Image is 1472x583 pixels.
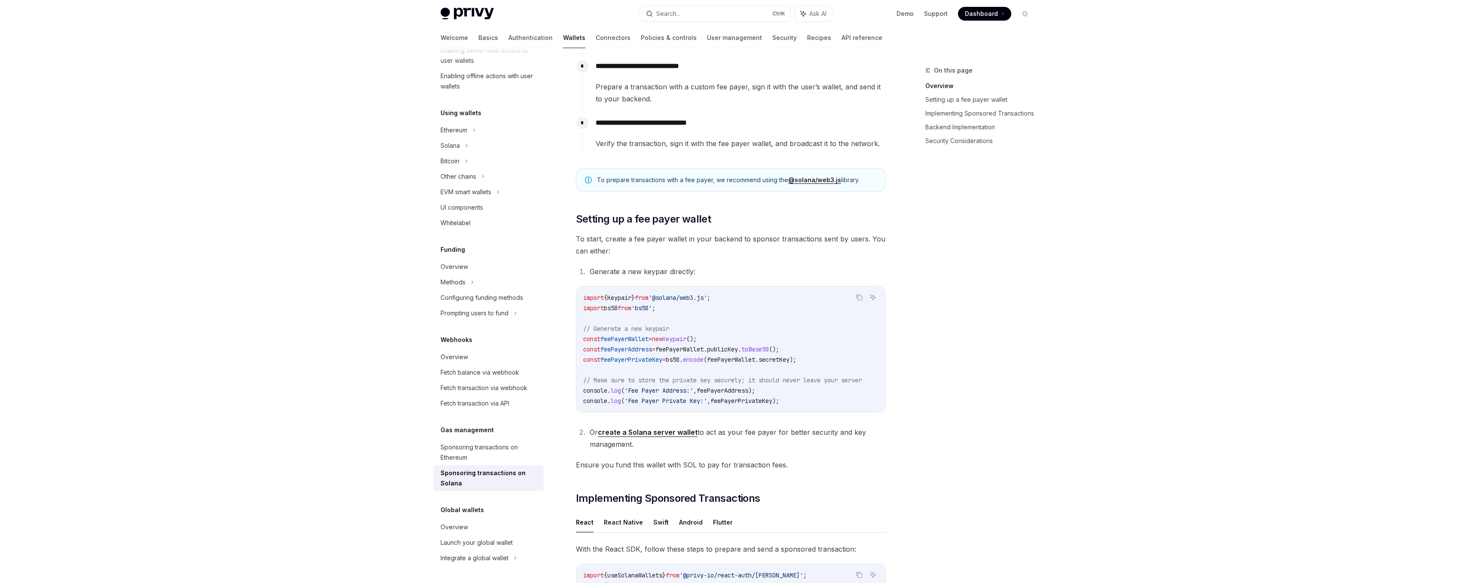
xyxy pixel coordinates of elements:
span: log [611,387,621,394]
button: Search...CtrlK [640,6,790,21]
span: (); [769,345,779,353]
span: ); [748,387,755,394]
span: To prepare transactions with a fee payer, we recommend using the library. [597,176,877,184]
a: Configuring funding methods [434,290,544,305]
span: Verify the transaction, sign it with the fee payer wallet, and broadcast it to the network. [596,137,885,150]
span: '@privy-io/react-auth/[PERSON_NAME]' [679,571,803,579]
span: from [618,304,631,312]
span: feePayerAddress [600,345,652,353]
span: , [693,387,697,394]
a: Recipes [807,27,831,48]
span: toBase58 [741,345,769,353]
button: React [576,512,594,532]
h5: Funding [441,244,465,255]
div: Ethereum [441,125,467,135]
span: '@solana/web3.js' [649,294,707,302]
span: import [583,304,604,312]
div: Sponsoring transactions on Ethereum [441,442,539,463]
a: Overview [434,259,544,275]
span: . [607,397,611,405]
span: import [583,571,604,579]
h5: Using wallets [441,108,481,118]
a: Wallets [563,27,585,48]
span: Dashboard [965,9,998,18]
button: Ask AI [795,6,832,21]
div: Launch your global wallet [441,537,513,548]
span: Implementing Sponsored Transactions [576,491,760,505]
span: feePayerAddress [697,387,748,394]
button: Toggle dark mode [1018,7,1032,21]
a: Authentication [508,27,553,48]
span: ( [621,397,624,405]
div: Overview [441,352,468,362]
h5: Global wallets [441,505,484,515]
a: Security Considerations [925,134,1039,148]
a: @solana/web3.js [788,176,841,184]
a: Support [924,9,948,18]
a: Backend Implementation [925,120,1039,134]
span: = [649,335,652,343]
span: Setting up a fee payer wallet [576,212,711,226]
span: Keypair [662,335,686,343]
span: , [707,397,710,405]
a: create a Solana server wallet [598,428,698,437]
a: Fetch transaction via webhook [434,380,544,396]
span: . [755,356,759,363]
button: React Native [604,512,643,532]
span: feePayerWallet [600,335,649,343]
h5: Webhooks [441,335,472,345]
span: Ensure you fund this wallet with SOL to pay for transaction fees. [576,459,886,471]
span: const [583,356,600,363]
div: Integrate a global wallet [441,553,508,563]
button: Ask AI [867,569,878,580]
span: ( [704,356,707,363]
a: Security [772,27,797,48]
span: log [611,397,621,405]
div: Enabling offline actions with user wallets [441,71,539,92]
span: const [583,345,600,353]
a: Sponsoring transactions on Solana [434,465,544,491]
a: Overview [434,349,544,365]
a: Fetch transaction via API [434,396,544,411]
span: . [738,345,741,353]
span: bs58 [604,304,618,312]
span: { [604,294,607,302]
div: Fetch transaction via API [441,398,509,409]
span: = [662,356,666,363]
a: Overview [925,79,1039,93]
svg: Note [585,177,592,183]
span: console [583,397,607,405]
span: bs58 [666,356,679,363]
span: = [652,345,655,353]
div: Prompting users to fund [441,308,508,318]
span: secretKey [759,356,790,363]
div: Configuring funding methods [441,293,523,303]
a: Sponsoring transactions on Ethereum [434,440,544,465]
span: // Generate a new keypair [583,325,669,333]
span: // Make sure to store the private key securely; it should never leave your server [583,376,862,384]
a: Welcome [441,27,468,48]
div: EVM smart wallets [441,187,491,197]
a: Fetch balance via webhook [434,365,544,380]
span: . [679,356,683,363]
div: Fetch balance via webhook [441,367,519,378]
button: Swift [653,512,669,532]
span: Keypair [607,294,631,302]
div: Sponsoring transactions on Solana [441,468,539,488]
span: } [631,294,635,302]
span: . [704,345,707,353]
div: Whitelabel [441,218,471,228]
span: 'Fee Payer Address:' [624,387,693,394]
button: Copy the contents from the code block [854,569,865,580]
span: ); [772,397,779,405]
button: Ask AI [867,292,878,303]
span: feePayerPrivateKey [600,356,662,363]
button: Flutter [713,512,733,532]
a: Overview [434,519,544,535]
a: Launch your global wallet [434,535,544,550]
a: Setting up a fee payer wallet [925,93,1039,107]
div: Overview [441,262,468,272]
a: Enabling offline actions with user wallets [434,68,544,94]
a: Policies & controls [641,27,697,48]
span: encode [683,356,704,363]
